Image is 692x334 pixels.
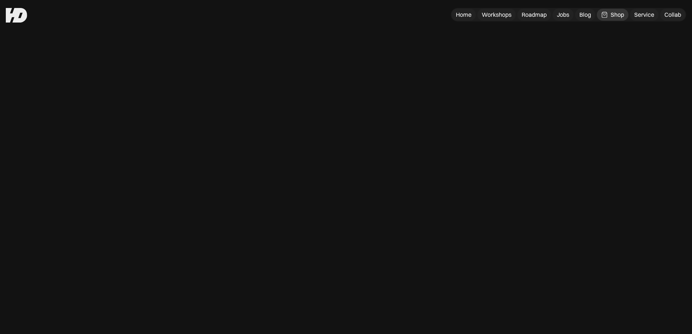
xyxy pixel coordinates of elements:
div: Roadmap [522,11,547,19]
div: Jobs [557,11,569,19]
a: Home [452,9,476,21]
a: Roadmap [517,9,551,21]
a: Shop [597,9,628,21]
a: Service [630,9,659,21]
a: Jobs [553,9,574,21]
div: Home [456,11,472,19]
div: Blog [579,11,591,19]
div: Collab [664,11,681,19]
div: Shop [611,11,624,19]
a: Collab [660,9,685,21]
a: Workshops [477,9,516,21]
a: Blog [575,9,595,21]
div: Service [634,11,654,19]
div: Workshops [482,11,511,19]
